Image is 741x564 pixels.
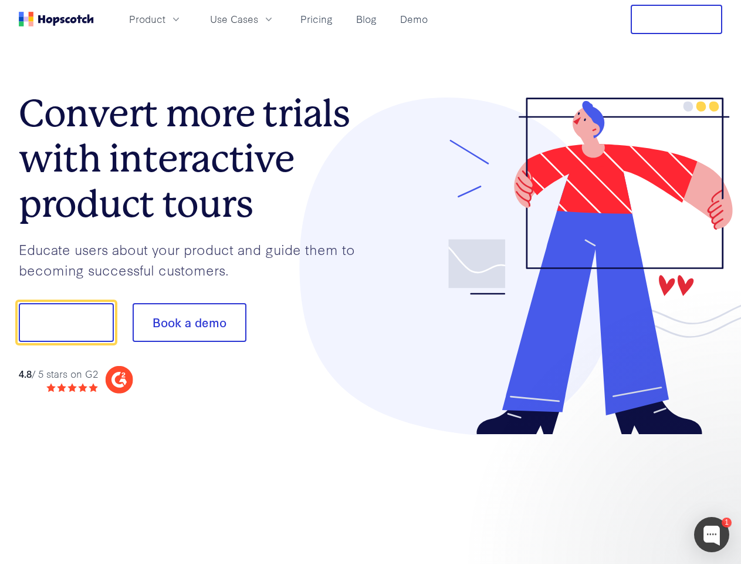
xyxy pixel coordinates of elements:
span: Product [129,12,165,26]
span: Use Cases [210,12,258,26]
a: Demo [395,9,432,29]
strong: 4.8 [19,367,32,380]
a: Home [19,12,94,26]
a: Blog [351,9,381,29]
h1: Convert more trials with interactive product tours [19,91,371,226]
p: Educate users about your product and guide them to becoming successful customers. [19,239,371,280]
div: / 5 stars on G2 [19,367,98,381]
div: 1 [722,518,732,528]
button: Use Cases [203,9,282,29]
button: Free Trial [631,5,722,34]
button: Book a demo [133,303,246,342]
button: Product [122,9,189,29]
a: Pricing [296,9,337,29]
button: Show me! [19,303,114,342]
